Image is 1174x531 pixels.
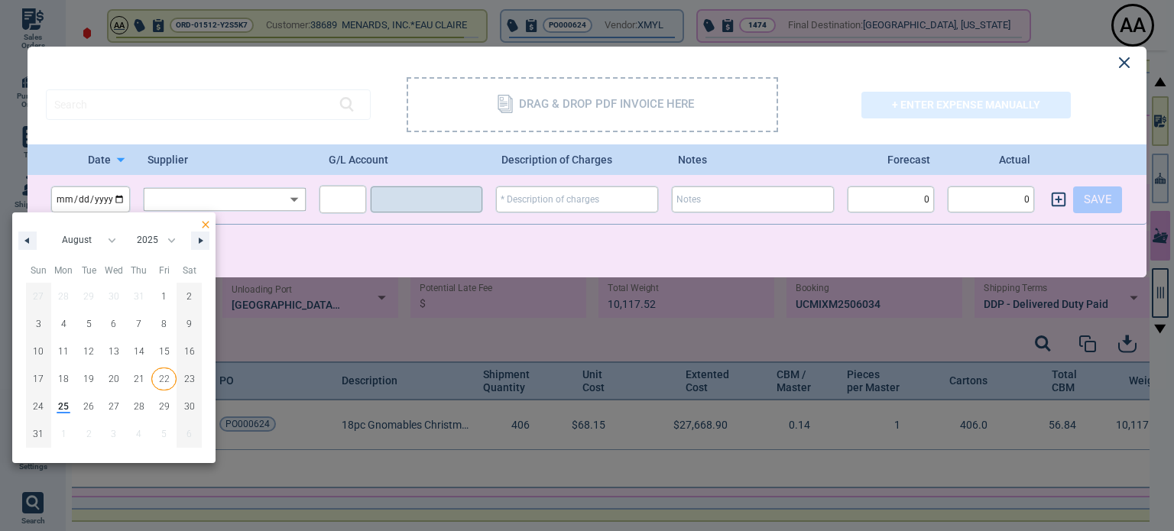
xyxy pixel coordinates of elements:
[26,338,51,365] button: 10
[36,310,41,338] span: 3
[102,258,127,283] span: Wed
[177,365,202,393] button: 23
[33,393,44,420] span: 24
[83,393,94,420] span: 26
[102,310,127,338] button: 6
[126,393,151,420] button: 28
[177,283,202,310] button: 2
[26,420,51,448] button: 31
[109,338,119,365] span: 13
[76,393,102,420] button: 26
[134,338,144,365] span: 14
[102,365,127,393] button: 20
[102,393,127,420] button: 27
[177,258,202,283] span: Sat
[58,338,69,365] span: 11
[33,338,44,365] span: 10
[58,365,69,393] span: 18
[51,365,76,393] button: 18
[126,365,151,393] button: 21
[102,338,127,365] button: 13
[177,310,202,338] button: 9
[51,393,76,420] button: 25
[151,283,177,310] button: 1
[83,338,94,365] span: 12
[109,393,119,420] span: 27
[184,393,195,420] span: 30
[86,310,92,338] span: 5
[151,365,177,393] button: 22
[159,338,170,365] span: 15
[177,393,202,420] button: 30
[151,310,177,338] button: 8
[126,258,151,283] span: Thu
[151,338,177,365] button: 15
[177,338,202,365] button: 16
[126,310,151,338] button: 7
[151,258,177,283] span: Fri
[51,258,76,283] span: Mon
[58,393,69,420] span: 25
[26,258,51,283] span: Sun
[76,258,102,283] span: Tue
[161,283,167,310] span: 1
[186,310,192,338] span: 9
[51,338,76,365] button: 11
[134,365,144,393] span: 21
[111,310,116,338] span: 6
[134,393,144,420] span: 28
[61,310,66,338] span: 4
[83,365,94,393] span: 19
[26,365,51,393] button: 17
[33,420,44,448] span: 31
[126,338,151,365] button: 14
[76,338,102,365] button: 12
[109,365,119,393] span: 20
[184,338,195,365] span: 16
[186,283,192,310] span: 2
[136,310,141,338] span: 7
[76,310,102,338] button: 5
[159,365,170,393] span: 22
[76,365,102,393] button: 19
[26,393,51,420] button: 24
[51,310,76,338] button: 4
[26,310,51,338] button: 3
[151,393,177,420] button: 29
[161,310,167,338] span: 8
[159,393,170,420] span: 29
[33,365,44,393] span: 17
[184,365,195,393] span: 23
